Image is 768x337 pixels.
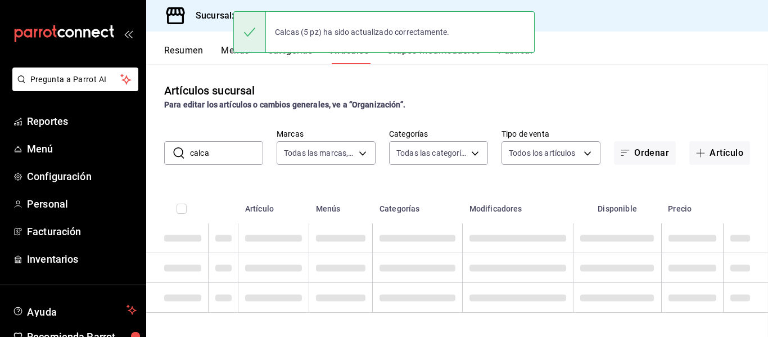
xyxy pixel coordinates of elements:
[27,303,122,317] span: Ayuda
[573,187,661,223] th: Disponible
[389,130,488,138] label: Categorías
[284,147,355,159] span: Todas las marcas, Sin marca
[8,82,138,93] a: Pregunta a Parrot AI
[12,68,138,91] button: Pregunta a Parrot AI
[27,251,137,267] span: Inventarios
[27,196,137,212] span: Personal
[689,141,750,165] button: Artículo
[309,187,373,223] th: Menús
[27,114,137,129] span: Reportes
[502,130,600,138] label: Tipo de venta
[187,9,308,23] h3: Sucursal: Bubú Café (MTY)
[509,147,576,159] span: Todos los artículos
[30,74,121,86] span: Pregunta a Parrot AI
[221,45,249,64] button: Menús
[27,141,137,156] span: Menú
[27,224,137,239] span: Facturación
[190,142,263,164] input: Buscar artículo
[164,45,768,64] div: navigation tabs
[373,187,463,223] th: Categorías
[164,100,405,109] strong: Para editar los artículos o cambios generales, ve a “Organización”.
[463,187,573,223] th: Modificadores
[27,169,137,184] span: Configuración
[238,187,309,223] th: Artículo
[614,141,676,165] button: Ordenar
[164,82,255,99] div: Artículos sucursal
[266,20,458,44] div: Calcas (5 pz) ha sido actualizado correctamente.
[396,147,467,159] span: Todas las categorías, Sin categoría
[164,45,203,64] button: Resumen
[661,187,723,223] th: Precio
[277,130,376,138] label: Marcas
[124,29,133,38] button: open_drawer_menu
